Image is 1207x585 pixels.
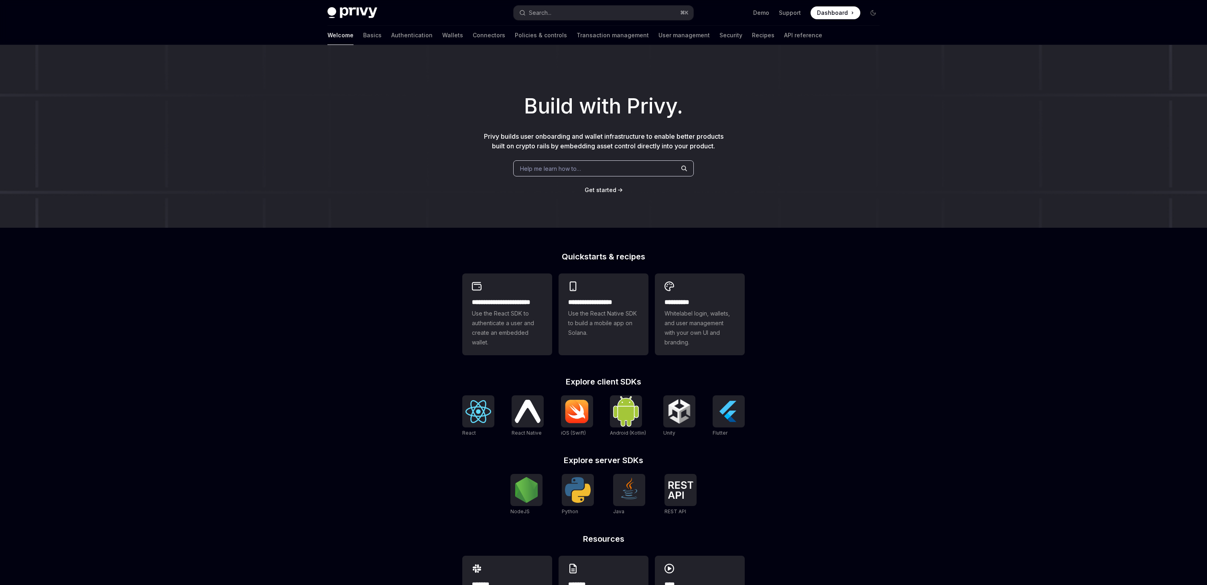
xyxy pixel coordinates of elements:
span: Python [562,508,578,514]
a: Welcome [327,26,354,45]
img: Java [616,477,642,503]
img: NodeJS [514,477,539,503]
a: **** **** **** ***Use the React Native SDK to build a mobile app on Solana. [559,273,648,355]
a: ReactReact [462,395,494,437]
h2: Resources [462,535,745,543]
h2: Explore client SDKs [462,378,745,386]
span: Flutter [713,430,727,436]
a: NodeJSNodeJS [510,474,543,516]
a: Get started [585,186,616,194]
h1: Build with Privy. [13,91,1194,122]
img: Unity [666,399,692,424]
a: Demo [753,9,769,17]
span: Dashboard [817,9,848,17]
a: API reference [784,26,822,45]
a: PythonPython [562,474,594,516]
img: React [465,400,491,423]
img: Android (Kotlin) [613,396,639,426]
span: Privy builds user onboarding and wallet infrastructure to enable better products built on crypto ... [484,132,723,150]
span: Java [613,508,624,514]
span: Use the React Native SDK to build a mobile app on Solana. [568,309,639,338]
a: **** *****Whitelabel login, wallets, and user management with your own UI and branding. [655,273,745,355]
span: Whitelabel login, wallets, and user management with your own UI and branding. [664,309,735,347]
a: Policies & controls [515,26,567,45]
span: NodeJS [510,508,530,514]
a: Authentication [391,26,433,45]
a: JavaJava [613,474,645,516]
span: Get started [585,186,616,193]
button: Toggle dark mode [867,6,880,19]
div: Search... [529,8,551,18]
a: Android (Kotlin)Android (Kotlin) [610,395,646,437]
img: REST API [668,481,693,499]
img: React Native [515,400,541,423]
span: Help me learn how to… [520,164,581,173]
h2: Quickstarts & recipes [462,253,745,261]
a: User management [658,26,710,45]
span: REST API [664,508,686,514]
a: Basics [363,26,382,45]
span: Unity [663,430,675,436]
a: UnityUnity [663,395,695,437]
a: Recipes [752,26,774,45]
a: Security [719,26,742,45]
a: REST APIREST API [664,474,697,516]
a: Support [779,9,801,17]
img: Flutter [716,399,742,424]
button: Open search [514,6,693,20]
a: Wallets [442,26,463,45]
a: Transaction management [577,26,649,45]
a: Connectors [473,26,505,45]
a: Dashboard [811,6,860,19]
h2: Explore server SDKs [462,456,745,464]
span: React [462,430,476,436]
span: React Native [512,430,542,436]
img: iOS (Swift) [564,399,590,423]
a: FlutterFlutter [713,395,745,437]
img: dark logo [327,7,377,18]
span: iOS (Swift) [561,430,586,436]
span: ⌘ K [680,10,689,16]
a: iOS (Swift)iOS (Swift) [561,395,593,437]
img: Python [565,477,591,503]
a: React NativeReact Native [512,395,544,437]
span: Use the React SDK to authenticate a user and create an embedded wallet. [472,309,543,347]
span: Android (Kotlin) [610,430,646,436]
